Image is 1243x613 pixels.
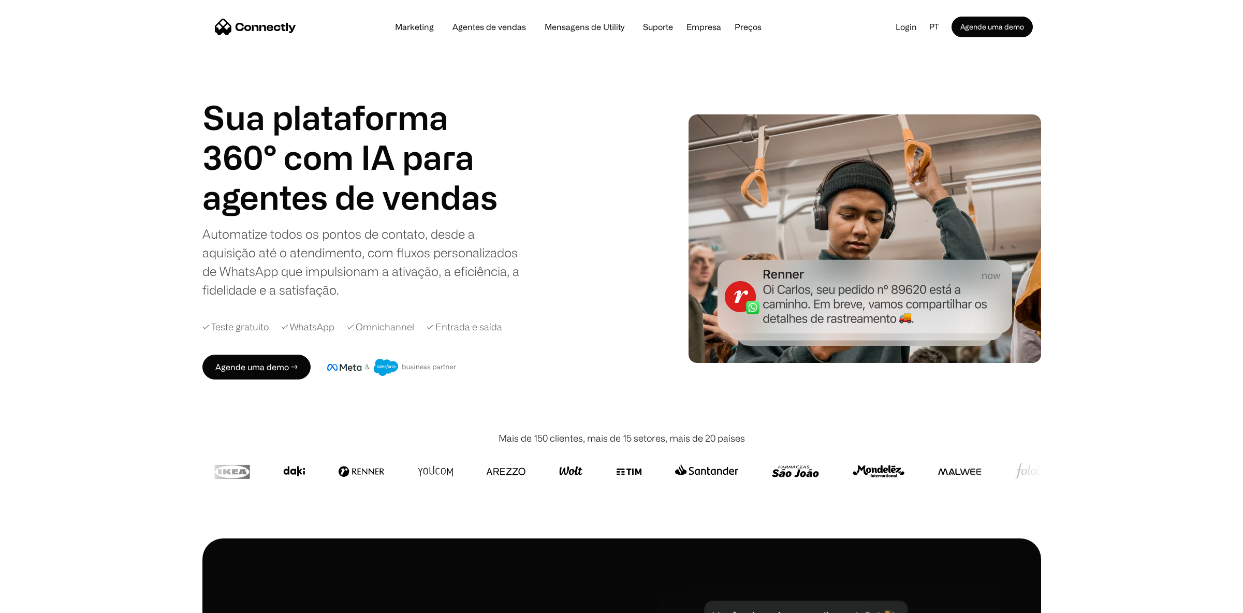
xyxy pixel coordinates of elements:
a: Mensagens de Utility [536,23,633,31]
h1: Sua plataforma 360° com IA para [202,97,513,177]
a: Agentes de vendas [444,23,534,31]
ul: Language list [21,595,62,609]
a: Agende uma demo [952,17,1033,37]
div: ✓ WhatsApp [281,320,334,334]
div: ✓ Teste gratuito [202,320,269,334]
h1: agentes de vendas [202,177,513,217]
aside: Language selected: Português (Brasil) [10,594,62,609]
img: Meta e crachá de parceiro de negócios do Salesforce. [327,359,457,376]
div: Empresa [686,20,721,34]
a: Preços [726,23,770,31]
a: Suporte [635,23,681,31]
a: Marketing [387,23,442,31]
div: Mais de 150 clientes, mais de 15 setores, mais de 20 países [499,431,745,445]
div: ✓ Entrada e saída [427,320,502,334]
div: Automatize todos os pontos de contato, desde a aquisição até o atendimento, com fluxos personaliz... [202,225,529,299]
div: 1 of 4 [202,177,513,217]
div: pt [929,19,939,35]
div: ✓ Omnichannel [347,320,414,334]
a: Agende uma demo → [202,355,311,380]
a: Login [887,19,925,35]
a: home [215,19,296,35]
div: carousel [202,177,513,217]
div: Empresa [683,20,724,34]
div: pt [925,19,952,35]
